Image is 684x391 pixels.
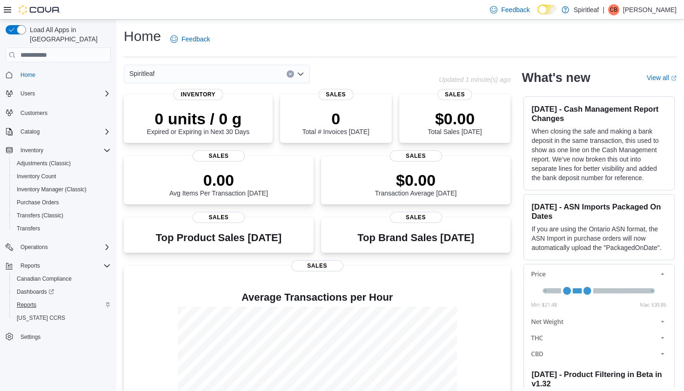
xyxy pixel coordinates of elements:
[26,25,111,44] span: Load All Apps in [GEOGRAPHIC_DATA]
[131,292,503,303] h4: Average Transactions per Hour
[181,34,210,44] span: Feedback
[13,299,40,310] a: Reports
[156,232,282,243] h3: Top Product Sales [DATE]
[531,224,667,252] p: If you are using the Ontario ASN format, the ASN Import in purchase orders will now automatically...
[13,223,111,234] span: Transfers
[13,158,74,169] a: Adjustments (Classic)
[17,145,111,156] span: Inventory
[17,107,111,118] span: Customers
[9,311,114,324] button: [US_STATE] CCRS
[17,288,54,296] span: Dashboards
[17,260,44,271] button: Reports
[13,312,111,324] span: Washington CCRS
[13,197,111,208] span: Purchase Orders
[647,74,677,81] a: View allExternal link
[13,210,67,221] a: Transfers (Classic)
[13,171,60,182] a: Inventory Count
[287,70,294,78] button: Clear input
[20,333,40,341] span: Settings
[2,106,114,119] button: Customers
[428,109,482,135] div: Total Sales [DATE]
[20,128,40,135] span: Catalog
[147,109,249,128] p: 0 units / 0 g
[17,301,36,309] span: Reports
[193,212,245,223] span: Sales
[17,126,43,137] button: Catalog
[17,242,52,253] button: Operations
[428,109,482,128] p: $0.00
[17,331,44,343] a: Settings
[375,171,457,197] div: Transaction Average [DATE]
[20,90,35,97] span: Users
[13,299,111,310] span: Reports
[439,76,510,83] p: Updated 1 minute(s) ago
[17,242,111,253] span: Operations
[486,0,533,19] a: Feedback
[17,69,111,81] span: Home
[13,223,44,234] a: Transfers
[13,210,111,221] span: Transfers (Classic)
[357,232,474,243] h3: Top Brand Sales [DATE]
[13,171,111,182] span: Inventory Count
[9,170,114,183] button: Inventory Count
[17,199,59,206] span: Purchase Orders
[531,202,667,221] h3: [DATE] - ASN Imports Packaged On Dates
[9,209,114,222] button: Transfers (Classic)
[603,4,604,15] p: |
[13,184,90,195] a: Inventory Manager (Classic)
[390,150,442,162] span: Sales
[13,312,69,324] a: [US_STATE] CCRS
[17,88,39,99] button: Users
[20,262,40,270] span: Reports
[9,183,114,196] button: Inventory Manager (Classic)
[17,260,111,271] span: Reports
[9,272,114,285] button: Canadian Compliance
[169,171,268,189] p: 0.00
[2,68,114,81] button: Home
[671,75,677,81] svg: External link
[17,88,111,99] span: Users
[2,87,114,100] button: Users
[17,186,87,193] span: Inventory Manager (Classic)
[13,286,111,297] span: Dashboards
[531,104,667,123] h3: [DATE] - Cash Management Report Changes
[20,243,48,251] span: Operations
[2,241,114,254] button: Operations
[13,184,111,195] span: Inventory Manager (Classic)
[302,109,369,128] p: 0
[537,5,557,14] input: Dark Mode
[610,4,618,15] span: CB
[501,5,530,14] span: Feedback
[574,4,599,15] p: Spiritleaf
[20,109,47,117] span: Customers
[9,196,114,209] button: Purchase Orders
[20,71,35,79] span: Home
[124,27,161,46] h1: Home
[2,259,114,272] button: Reports
[17,314,65,322] span: [US_STATE] CCRS
[13,273,75,284] a: Canadian Compliance
[9,285,114,298] a: Dashboards
[174,89,223,100] span: Inventory
[13,158,111,169] span: Adjustments (Classic)
[13,273,111,284] span: Canadian Compliance
[17,108,51,119] a: Customers
[13,197,63,208] a: Purchase Orders
[17,69,39,81] a: Home
[297,70,304,78] button: Open list of options
[623,4,677,15] p: [PERSON_NAME]
[318,89,353,100] span: Sales
[9,298,114,311] button: Reports
[13,286,58,297] a: Dashboards
[6,64,111,368] nav: Complex example
[302,109,369,135] div: Total # Invoices [DATE]
[2,330,114,344] button: Settings
[20,147,43,154] span: Inventory
[531,370,667,388] h3: [DATE] - Product Filtering in Beta in v1.32
[17,145,47,156] button: Inventory
[437,89,472,100] span: Sales
[147,109,249,135] div: Expired or Expiring in Next 30 Days
[17,225,40,232] span: Transfers
[17,331,111,343] span: Settings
